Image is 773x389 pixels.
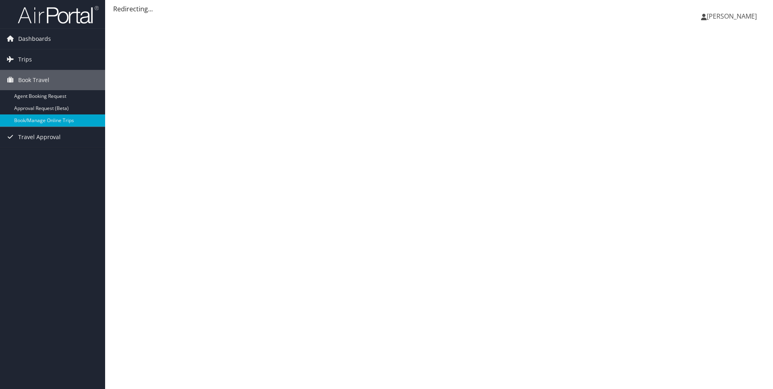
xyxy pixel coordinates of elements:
[18,49,32,70] span: Trips
[707,12,757,21] span: [PERSON_NAME]
[18,70,49,90] span: Book Travel
[113,4,765,14] div: Redirecting...
[18,5,99,24] img: airportal-logo.png
[18,127,61,147] span: Travel Approval
[701,4,765,28] a: [PERSON_NAME]
[18,29,51,49] span: Dashboards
